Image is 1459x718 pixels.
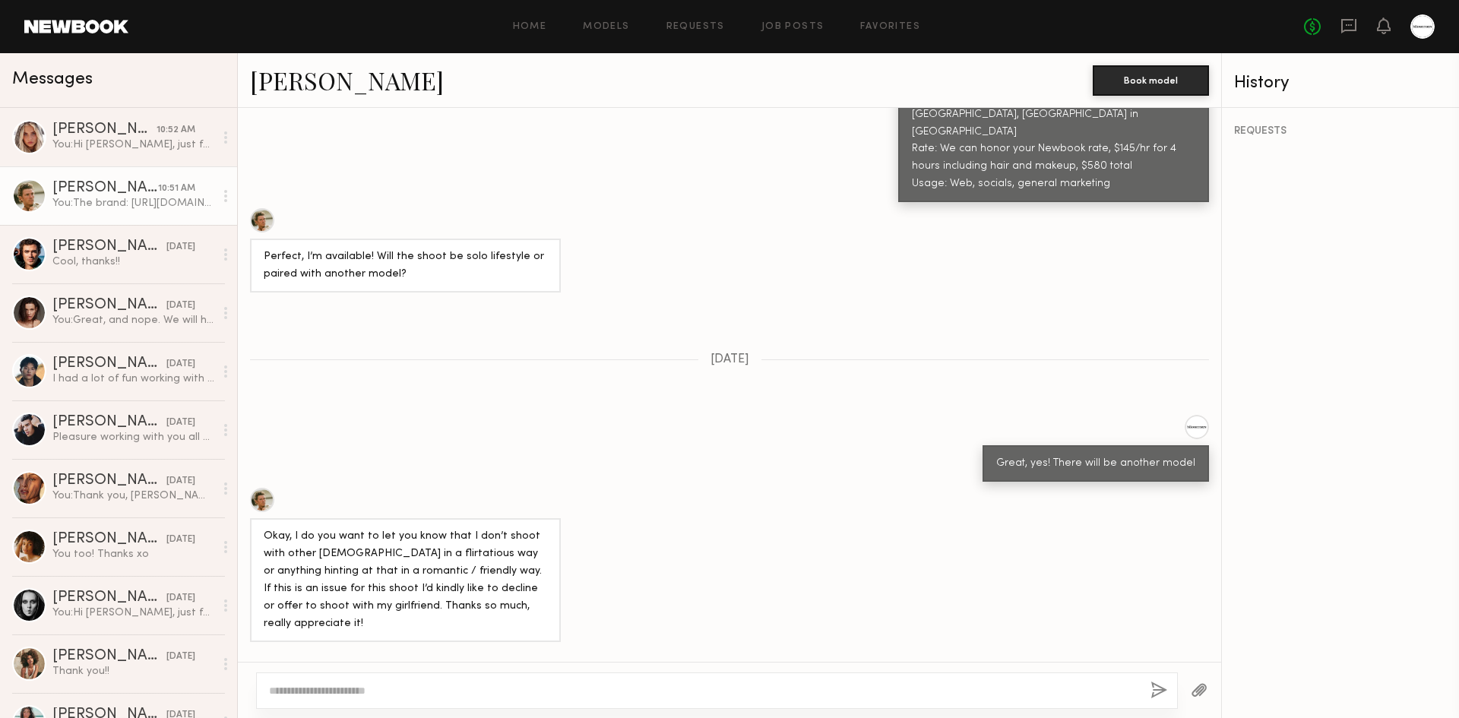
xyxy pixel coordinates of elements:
div: Okay, I do you want to let you know that I don’t shoot with other [DEMOGRAPHIC_DATA] in a flirtat... [264,528,547,633]
div: [PERSON_NAME] [52,590,166,606]
div: REQUESTS [1234,126,1447,137]
div: Thank you!! [52,664,214,678]
div: Pleasure working with you all had a blast! [52,430,214,444]
div: [PERSON_NAME] [52,122,157,138]
div: You: Hi [PERSON_NAME], just following up on this. Are you interested? [52,138,214,152]
div: History [1234,74,1447,92]
div: [DATE] [166,240,195,255]
div: You: Great, and nope. We will have a hair/makeup artist! [52,313,214,327]
div: [PERSON_NAME] [52,298,166,313]
div: [PERSON_NAME] [52,239,166,255]
div: [PERSON_NAME] [52,532,166,547]
a: Models [583,22,629,32]
a: Requests [666,22,725,32]
div: [DATE] [166,299,195,313]
div: [PERSON_NAME] [52,356,166,372]
button: Book model [1093,65,1209,96]
div: [PERSON_NAME] [52,473,166,489]
div: Perfect, I’m available! Will the shoot be solo lifestyle or paired with another model? [264,248,547,283]
div: [DATE] [166,650,195,664]
div: Great, yes! There will be another model [996,455,1195,473]
div: You: Thank you, [PERSON_NAME]! [52,489,214,503]
a: Favorites [860,22,920,32]
div: You: Hi [PERSON_NAME], just following up. Does this work for you? [52,606,214,620]
div: [DATE] [166,357,195,372]
div: You: The brand: [URL][DOMAIN_NAME] [URL][DOMAIN_NAME] [52,196,214,210]
div: Cool, thanks!! [52,255,214,269]
div: [PERSON_NAME] [52,649,166,664]
div: 10:52 AM [157,123,195,138]
div: [DATE] [166,416,195,430]
div: You too! Thanks xo [52,547,214,561]
div: [DATE] [166,474,195,489]
div: [PERSON_NAME] [52,181,158,196]
div: I had a lot of fun working with you and the team [DATE]. Thank you for the opportunity! [52,372,214,386]
div: [PERSON_NAME] [52,415,166,430]
a: Job Posts [761,22,824,32]
a: Home [513,22,547,32]
span: Messages [12,71,93,88]
div: 10:51 AM [158,182,195,196]
a: Book model [1093,73,1209,86]
span: [DATE] [711,353,749,366]
div: [DATE] [166,533,195,547]
a: [PERSON_NAME] [250,64,444,96]
div: [DATE] [166,591,195,606]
